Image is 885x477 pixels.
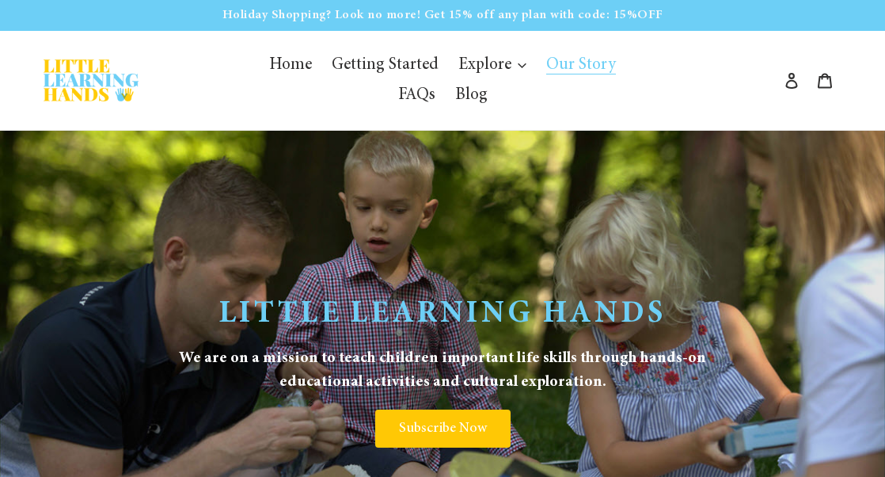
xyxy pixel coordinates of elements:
span: Little Learning Hands [219,297,666,334]
a: Subscribe Now [375,410,511,448]
a: Home [261,51,320,81]
span: Getting Started [332,57,439,74]
img: Little Learning Hands [44,59,139,101]
span: FAQs [398,87,435,105]
a: Getting Started [324,51,446,81]
span: Home [269,57,312,74]
a: Blog [447,81,496,111]
span: Explore [458,57,511,74]
a: Our Story [538,51,624,81]
button: Explore [450,51,534,81]
span: Our Story [546,57,616,74]
span: We are on a mission to teach children important life skills through hands-on educational activiti... [177,346,708,394]
p: Holiday Shopping? Look no more! Get 15% off any plan with code: 15%OFF [2,2,883,29]
span: Subscribe Now [399,422,487,436]
span: Blog [455,87,488,105]
a: FAQs [390,81,443,111]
